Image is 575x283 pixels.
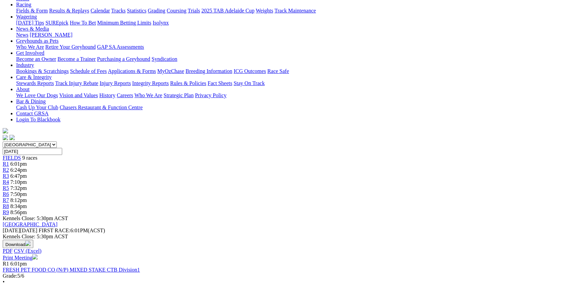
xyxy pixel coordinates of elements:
[97,20,151,26] a: Minimum Betting Limits
[117,92,133,98] a: Careers
[10,173,27,179] span: 6:47pm
[99,80,131,86] a: Injury Reports
[49,8,89,13] a: Results & Replays
[16,117,60,122] a: Login To Blackbook
[59,92,98,98] a: Vision and Values
[3,179,9,185] a: R4
[22,155,37,161] span: 9 races
[234,80,264,86] a: Stay On Track
[188,8,200,13] a: Trials
[3,240,33,248] button: Download
[127,8,147,13] a: Statistics
[3,191,9,197] a: R6
[3,185,9,191] a: R5
[30,32,72,38] a: [PERSON_NAME]
[25,241,31,246] img: download.svg
[3,173,9,179] a: R3
[201,8,254,13] a: 2025 TAB Adelaide Cup
[3,161,9,167] a: R1
[16,14,37,19] a: Wagering
[234,68,266,74] a: ICG Outcomes
[152,56,177,62] a: Syndication
[16,20,572,26] div: Wagering
[148,8,165,13] a: Grading
[195,92,227,98] a: Privacy Policy
[99,92,115,98] a: History
[164,92,194,98] a: Strategic Plan
[3,234,572,240] div: Kennels Close: 5:30pm ACST
[16,32,572,38] div: News & Media
[16,86,30,92] a: About
[39,228,105,233] span: 6:01PM(ACST)
[3,148,62,155] input: Select date
[16,62,34,68] a: Industry
[10,191,27,197] span: 7:50pm
[256,8,273,13] a: Weights
[16,38,58,44] a: Greyhounds as Pets
[170,80,206,86] a: Rules & Policies
[3,261,9,267] span: R1
[9,135,15,140] img: twitter.svg
[16,2,31,7] a: Racing
[10,185,27,191] span: 7:32pm
[16,44,44,50] a: Who We Are
[32,254,38,259] img: printer.svg
[45,20,68,26] a: SUREpick
[16,74,52,80] a: Care & Integrity
[108,68,156,74] a: Applications & Forms
[16,92,572,98] div: About
[3,167,9,173] a: R2
[3,203,9,209] a: R8
[3,209,9,215] a: R9
[55,80,98,86] a: Track Injury Rebate
[3,273,17,279] span: Grade:
[16,111,48,116] a: Contact GRSA
[3,197,9,203] a: R7
[90,8,110,13] a: Calendar
[111,8,126,13] a: Tracks
[10,167,27,173] span: 6:24pm
[16,8,572,14] div: Racing
[3,273,572,279] div: 5/6
[16,26,49,32] a: News & Media
[57,56,96,62] a: Become a Trainer
[3,135,8,140] img: facebook.svg
[14,248,41,254] a: CSV (Excel)
[134,92,162,98] a: Who We Are
[10,261,27,267] span: 6:01pm
[3,128,8,133] img: logo-grsa-white.png
[3,215,68,221] span: Kennels Close: 5:30pm ACST
[16,32,28,38] a: News
[16,98,46,104] a: Bar & Dining
[3,155,21,161] a: FIELDS
[16,68,572,74] div: Industry
[16,8,48,13] a: Fields & Form
[70,20,96,26] a: How To Bet
[16,105,572,111] div: Bar & Dining
[10,197,27,203] span: 8:12pm
[16,68,69,74] a: Bookings & Scratchings
[16,56,56,62] a: Become an Owner
[97,56,150,62] a: Purchasing a Greyhound
[3,255,38,260] a: Print Meeting
[186,68,232,74] a: Breeding Information
[3,228,37,233] span: [DATE]
[3,228,20,233] span: [DATE]
[10,209,27,215] span: 8:56pm
[16,105,58,110] a: Cash Up Your Club
[16,56,572,62] div: Get Involved
[16,44,572,50] div: Greyhounds as Pets
[3,221,57,227] a: [GEOGRAPHIC_DATA]
[132,80,169,86] a: Integrity Reports
[16,20,44,26] a: [DATE] Tips
[3,248,12,254] a: PDF
[3,267,140,273] a: FRESH PET FOOD CO (N/P) MIXED STAKE CTB Division1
